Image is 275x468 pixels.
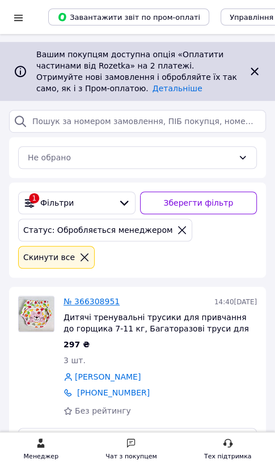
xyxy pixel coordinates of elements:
[64,313,249,344] span: Дитячі тренувальні трусики для привчання до горщика 7-11 кг, Багаторазові труси для дітей
[77,388,150,397] a: [PHONE_NUMBER]
[36,50,237,93] span: Вашим покупцям доступна опція «Оплатити частинами від Rozetka» на 2 платежі. Отримуйте нові замов...
[64,340,90,349] span: 297 ₴
[75,371,141,382] a: [PERSON_NAME]
[19,296,54,331] img: Фото товару
[21,224,175,236] div: Статус: Обробляється менеджером
[21,251,77,263] div: Cкинути все
[64,356,86,365] span: 3 шт.
[18,296,54,332] a: Фото товару
[75,406,131,415] span: Без рейтингу
[64,297,120,306] a: № 366308951
[24,451,58,462] div: Менеджер
[153,84,202,93] a: Детальніше
[40,197,113,209] span: Фільтри
[57,12,200,22] span: Завантажити звіт по пром-оплаті
[214,298,257,306] span: 14:40[DATE]
[140,192,257,214] button: Зберегти фільтр
[163,197,233,209] span: Зберегти фільтр
[204,451,252,462] div: Тех підтримка
[105,451,156,462] div: Чат з покупцем
[9,110,266,133] input: Пошук за номером замовлення, ПІБ покупця, номером телефону, Email, номером накладної
[48,8,209,25] button: Завантажити звіт по пром-оплаті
